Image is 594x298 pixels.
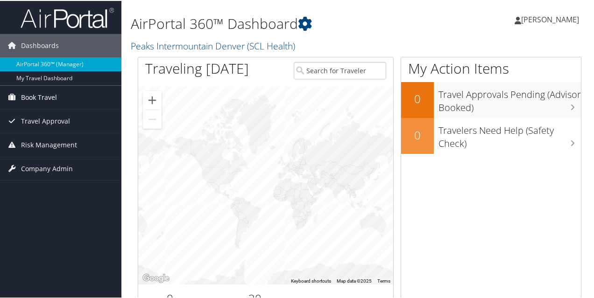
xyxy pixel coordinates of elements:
h3: Travelers Need Help (Safety Check) [438,118,581,149]
span: Risk Management [21,132,77,156]
h2: 0 [401,126,434,142]
h3: Travel Approvals Pending (Advisor Booked) [438,83,581,113]
span: Travel Approval [21,109,70,132]
img: Google [141,271,171,284]
span: Dashboards [21,33,59,56]
span: Map data ©2025 [337,277,372,283]
a: 0Travel Approvals Pending (Advisor Booked) [401,81,581,117]
h2: 0 [401,90,434,106]
span: [PERSON_NAME] [521,14,579,24]
h1: AirPortal 360™ Dashboard [131,13,436,33]
span: Company Admin [21,156,73,180]
a: [PERSON_NAME] [515,5,588,33]
a: Peaks Intermountain Denver (SCL Health) [131,39,297,51]
button: Zoom out [143,109,162,128]
a: Open this area in Google Maps (opens a new window) [141,271,171,284]
img: airportal-logo.png [21,6,114,28]
h1: Traveling [DATE] [145,58,249,77]
button: Keyboard shortcuts [291,277,331,284]
a: Terms (opens in new tab) [377,277,390,283]
a: 0Travelers Need Help (Safety Check) [401,117,581,153]
span: Book Travel [21,85,57,108]
button: Zoom in [143,90,162,109]
h1: My Action Items [401,58,581,77]
input: Search for Traveler [294,61,386,78]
